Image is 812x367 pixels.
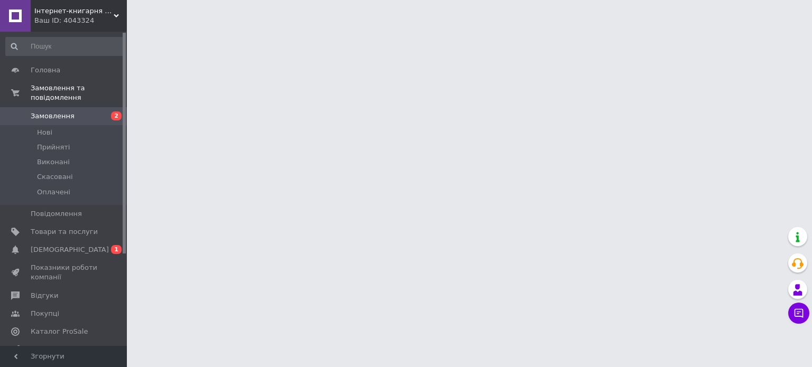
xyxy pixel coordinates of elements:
[31,291,58,300] span: Відгуки
[31,245,109,255] span: [DEMOGRAPHIC_DATA]
[37,128,52,137] span: Нові
[31,327,88,336] span: Каталог ProSale
[31,111,75,121] span: Замовлення
[37,157,70,167] span: Виконані
[788,303,809,324] button: Чат з покупцем
[31,227,98,237] span: Товари та послуги
[31,345,67,354] span: Аналітика
[31,309,59,318] span: Покупці
[34,16,127,25] div: Ваш ID: 4043324
[111,111,122,120] span: 2
[31,83,127,102] span: Замовлення та повідомлення
[37,187,70,197] span: Оплачені
[31,65,60,75] span: Головна
[31,209,82,219] span: Повідомлення
[111,245,122,254] span: 1
[31,263,98,282] span: Показники роботи компанії
[37,143,70,152] span: Прийняті
[37,172,73,182] span: Скасовані
[5,37,125,56] input: Пошук
[34,6,114,16] span: Інтернет-книгарня “На Переломі"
